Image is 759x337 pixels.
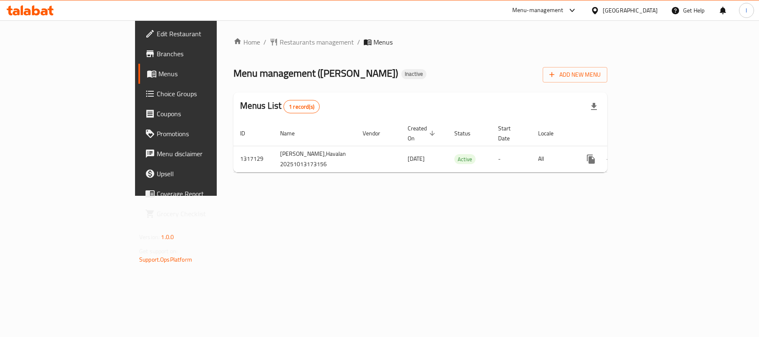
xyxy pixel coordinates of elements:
span: Add New Menu [549,70,601,80]
span: Status [454,128,481,138]
div: Inactive [401,69,426,79]
div: Active [454,154,476,164]
span: Created On [408,123,438,143]
span: Menu disclaimer [157,149,255,159]
span: Coverage Report [157,189,255,199]
span: Restaurants management [280,37,354,47]
span: Promotions [157,129,255,139]
span: Get support on: [139,246,178,257]
table: enhanced table [233,121,668,172]
div: Total records count [283,100,320,113]
a: Menu disclaimer [138,144,262,164]
div: Export file [584,97,604,117]
span: Active [454,155,476,164]
span: 1.0.0 [161,232,174,242]
span: ID [240,128,256,138]
div: [GEOGRAPHIC_DATA] [603,6,658,15]
span: Branches [157,49,255,59]
span: Coupons [157,109,255,119]
button: Add New Menu [543,67,607,82]
span: Menus [158,69,255,79]
td: All [531,146,574,172]
span: Start Date [498,123,521,143]
button: Change Status [601,149,621,169]
a: Coverage Report [138,184,262,204]
a: Menus [138,64,262,84]
a: Promotions [138,124,262,144]
span: Name [280,128,306,138]
span: 1 record(s) [284,103,319,111]
a: Branches [138,44,262,64]
td: [PERSON_NAME],Havalan 20251013173156 [273,146,356,172]
span: Inactive [401,70,426,77]
nav: breadcrumb [233,37,607,47]
span: Grocery Checklist [157,209,255,219]
th: Actions [574,121,668,146]
a: Grocery Checklist [138,204,262,224]
span: Vendor [363,128,391,138]
span: Version: [139,232,160,242]
td: - [491,146,531,172]
a: Restaurants management [270,37,354,47]
div: Menu-management [512,5,564,15]
span: Edit Restaurant [157,29,255,39]
span: Menus [373,37,393,47]
span: Menu management ( [PERSON_NAME] ) [233,64,398,82]
button: more [581,149,601,169]
span: l [746,6,747,15]
span: Choice Groups [157,89,255,99]
a: Coupons [138,104,262,124]
h2: Menus List [240,100,320,113]
li: / [357,37,360,47]
li: / [263,37,266,47]
span: Locale [538,128,564,138]
a: Upsell [138,164,262,184]
a: Edit Restaurant [138,24,262,44]
a: Choice Groups [138,84,262,104]
span: Upsell [157,169,255,179]
a: Support.OpsPlatform [139,254,192,265]
span: [DATE] [408,153,425,164]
